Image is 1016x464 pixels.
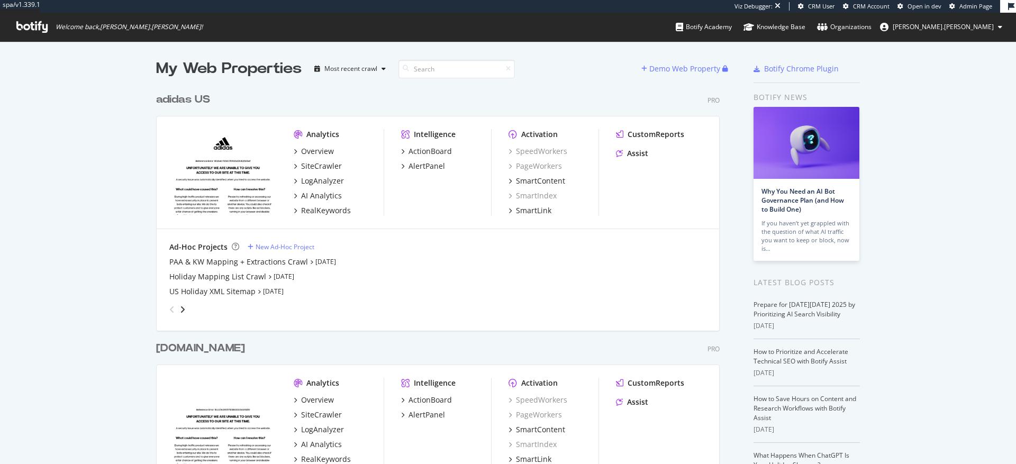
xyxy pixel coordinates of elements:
[179,304,186,315] div: angle-right
[616,378,684,388] a: CustomReports
[949,2,992,11] a: Admin Page
[156,92,214,107] a: adidas US
[616,397,648,407] a: Assist
[754,107,859,179] img: Why You Need an AI Bot Governance Plan (and How to Build One)
[169,271,266,282] div: Holiday Mapping List Crawl
[521,129,558,140] div: Activation
[509,161,562,171] div: PageWorkers
[509,205,551,216] a: SmartLink
[263,287,284,296] a: [DATE]
[294,190,342,201] a: AI Analytics
[56,23,203,31] span: Welcome back, [PERSON_NAME].[PERSON_NAME] !
[616,148,648,159] a: Assist
[301,176,344,186] div: LogAnalyzer
[959,2,992,10] span: Admin Page
[401,161,445,171] a: AlertPanel
[641,64,722,73] a: Demo Web Property
[301,146,334,157] div: Overview
[676,22,732,32] div: Botify Academy
[294,410,342,420] a: SiteCrawler
[754,425,860,434] div: [DATE]
[641,60,722,77] button: Demo Web Property
[156,341,245,356] div: [DOMAIN_NAME]
[628,129,684,140] div: CustomReports
[509,439,557,450] a: SmartIndex
[908,2,941,10] span: Open in dev
[310,60,390,77] button: Most recent crawl
[509,395,567,405] div: SpeedWorkers
[516,424,565,435] div: SmartContent
[294,176,344,186] a: LogAnalyzer
[414,378,456,388] div: Intelligence
[798,2,835,11] a: CRM User
[872,19,1011,35] button: [PERSON_NAME].[PERSON_NAME]
[294,439,342,450] a: AI Analytics
[324,66,377,72] div: Most recent crawl
[764,63,839,74] div: Botify Chrome Plugin
[843,2,890,11] a: CRM Account
[248,242,314,251] a: New Ad-Hoc Project
[808,2,835,10] span: CRM User
[509,424,565,435] a: SmartContent
[156,341,249,356] a: [DOMAIN_NAME]
[616,129,684,140] a: CustomReports
[414,129,456,140] div: Intelligence
[156,92,210,107] div: adidas US
[754,321,860,331] div: [DATE]
[853,2,890,10] span: CRM Account
[893,22,994,31] span: dave.coppedge
[509,176,565,186] a: SmartContent
[754,300,855,319] a: Prepare for [DATE][DATE] 2025 by Prioritizing AI Search Visibility
[743,22,805,32] div: Knowledge Base
[707,96,720,105] div: Pro
[315,257,336,266] a: [DATE]
[516,205,551,216] div: SmartLink
[761,187,844,214] a: Why You Need an AI Bot Governance Plan (and How to Build One)
[761,219,851,253] div: If you haven’t yet grappled with the question of what AI traffic you want to keep or block, now is…
[897,2,941,11] a: Open in dev
[398,60,515,78] input: Search
[301,161,342,171] div: SiteCrawler
[401,146,452,157] a: ActionBoard
[409,146,452,157] div: ActionBoard
[169,378,277,463] img: adidas.ca
[169,129,277,215] img: adidas.com/us
[294,146,334,157] a: Overview
[509,146,567,157] div: SpeedWorkers
[649,63,720,74] div: Demo Web Property
[627,397,648,407] div: Assist
[628,378,684,388] div: CustomReports
[401,410,445,420] a: AlertPanel
[274,272,294,281] a: [DATE]
[301,410,342,420] div: SiteCrawler
[707,344,720,353] div: Pro
[301,439,342,450] div: AI Analytics
[509,190,557,201] a: SmartIndex
[516,176,565,186] div: SmartContent
[509,410,562,420] a: PageWorkers
[306,129,339,140] div: Analytics
[401,395,452,405] a: ActionBoard
[743,13,805,41] a: Knowledge Base
[301,424,344,435] div: LogAnalyzer
[156,58,302,79] div: My Web Properties
[294,424,344,435] a: LogAnalyzer
[521,378,558,388] div: Activation
[980,428,1005,453] iframe: Intercom live chat
[409,161,445,171] div: AlertPanel
[169,257,308,267] a: PAA & KW Mapping + Extractions Crawl
[754,394,856,422] a: How to Save Hours on Content and Research Workflows with Botify Assist
[754,368,860,378] div: [DATE]
[627,148,648,159] div: Assist
[169,286,256,297] a: US Holiday XML Sitemap
[754,63,839,74] a: Botify Chrome Plugin
[165,301,179,318] div: angle-left
[169,242,228,252] div: Ad-Hoc Projects
[754,347,848,366] a: How to Prioritize and Accelerate Technical SEO with Botify Assist
[676,13,732,41] a: Botify Academy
